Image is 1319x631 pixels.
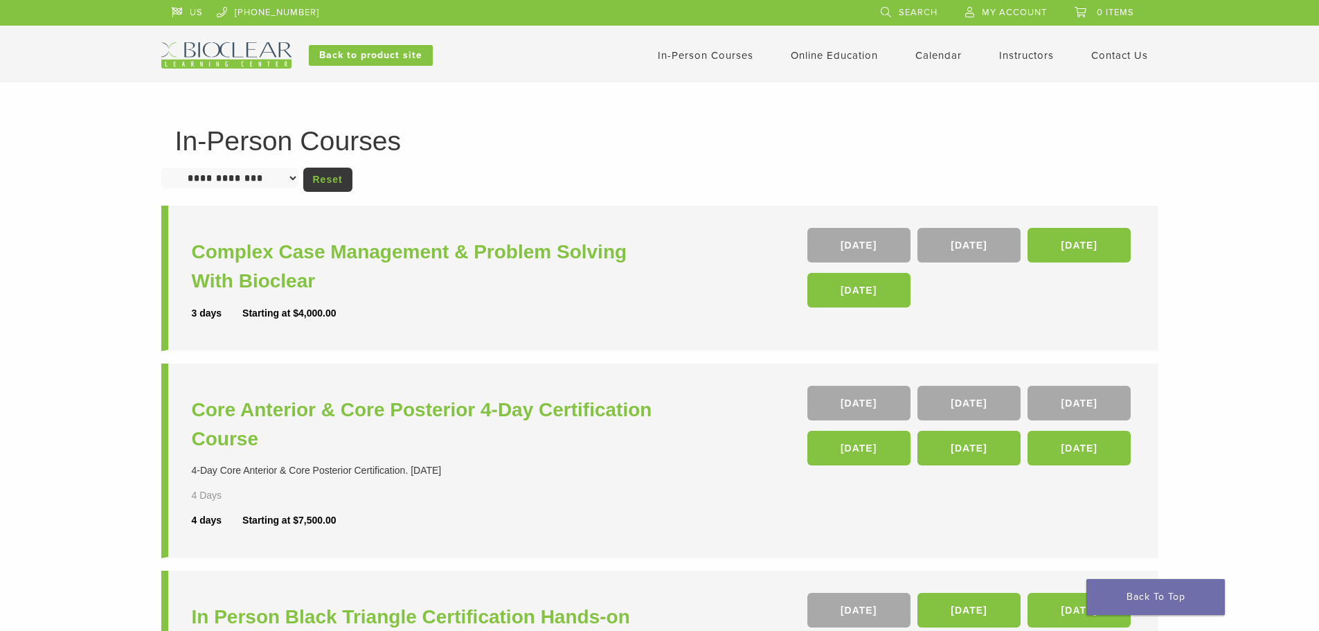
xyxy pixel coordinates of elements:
h1: In-Person Courses [175,127,1145,154]
div: Starting at $4,000.00 [242,306,336,321]
a: In-Person Courses [658,49,753,62]
a: Calendar [915,49,962,62]
a: Reset [303,168,352,192]
a: Contact Us [1091,49,1148,62]
a: [DATE] [917,431,1021,465]
a: [DATE] [1028,431,1131,465]
a: [DATE] [1028,593,1131,628]
a: [DATE] [807,593,910,628]
div: , , , , , [807,386,1135,472]
div: 4 Days [192,488,262,503]
a: [DATE] [917,228,1021,263]
a: Complex Case Management & Problem Solving With Bioclear [192,238,663,296]
a: [DATE] [807,228,910,263]
span: 0 items [1097,7,1134,18]
a: [DATE] [917,386,1021,420]
a: Back To Top [1086,579,1225,615]
span: My Account [982,7,1047,18]
img: Bioclear [161,42,291,69]
a: [DATE] [807,431,910,465]
a: [DATE] [807,273,910,308]
a: Instructors [999,49,1054,62]
span: Search [899,7,937,18]
a: Online Education [791,49,878,62]
a: [DATE] [1028,228,1131,263]
a: Core Anterior & Core Posterior 4-Day Certification Course [192,396,663,454]
div: 4-Day Core Anterior & Core Posterior Certification. [DATE] [192,463,663,478]
a: [DATE] [1028,386,1131,420]
div: , , , [807,228,1135,314]
div: Starting at $7,500.00 [242,513,336,528]
div: 3 days [192,306,243,321]
a: [DATE] [807,386,910,420]
a: Back to product site [309,45,433,66]
a: [DATE] [917,593,1021,628]
div: 4 days [192,513,243,528]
